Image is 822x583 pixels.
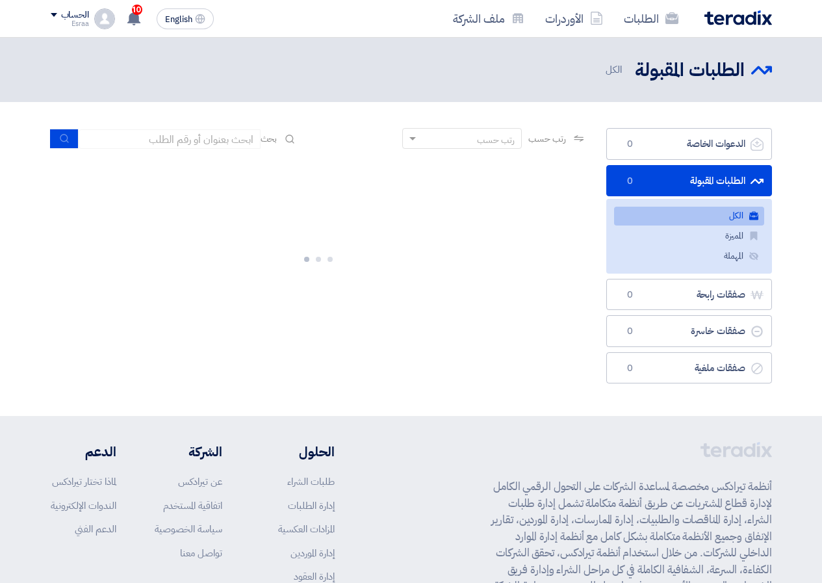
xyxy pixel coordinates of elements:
div: الحساب [61,10,89,21]
a: المزادات العكسية [278,522,335,536]
span: 10 [132,5,142,15]
a: الدعم الفني [75,522,116,536]
span: الكل [606,62,624,77]
img: Teradix logo [704,10,772,25]
a: ملف الشركة [443,3,535,34]
a: الندوات الإلكترونية [51,499,116,513]
h2: الطلبات المقبولة [635,58,745,83]
span: 0 [623,289,638,302]
a: الطلبات [613,3,689,34]
a: المميزة [614,227,764,246]
span: 0 [623,175,638,188]
input: ابحث بعنوان أو رقم الطلب [79,129,261,149]
a: الطلبات المقبولة0 [606,165,772,197]
span: 0 [623,362,638,375]
span: 0 [623,138,638,151]
li: الشركة [155,442,222,461]
a: اتفاقية المستخدم [163,499,222,513]
a: تواصل معنا [180,546,222,560]
div: رتب حسب [477,133,515,147]
a: صفقات رابحة0 [606,279,772,311]
a: لماذا تختار تيرادكس [52,474,116,489]
a: الدعوات الخاصة0 [606,128,772,160]
li: الحلول [261,442,335,461]
a: صفقات ملغية0 [606,352,772,384]
span: English [165,15,192,24]
span: 0 [623,325,638,338]
span: رتب حسب [528,132,565,146]
a: طلبات الشراء [287,474,335,489]
img: profile_test.png [94,8,115,29]
a: الكل [614,207,764,226]
a: إدارة الطلبات [288,499,335,513]
a: عن تيرادكس [178,474,222,489]
a: إدارة الموردين [290,546,335,560]
a: المهملة [614,247,764,266]
span: بحث [261,132,277,146]
li: الدعم [51,442,116,461]
a: صفقات خاسرة0 [606,315,772,347]
div: Esraa [51,20,89,27]
button: English [157,8,214,29]
a: الأوردرات [535,3,613,34]
a: سياسة الخصوصية [155,522,222,536]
